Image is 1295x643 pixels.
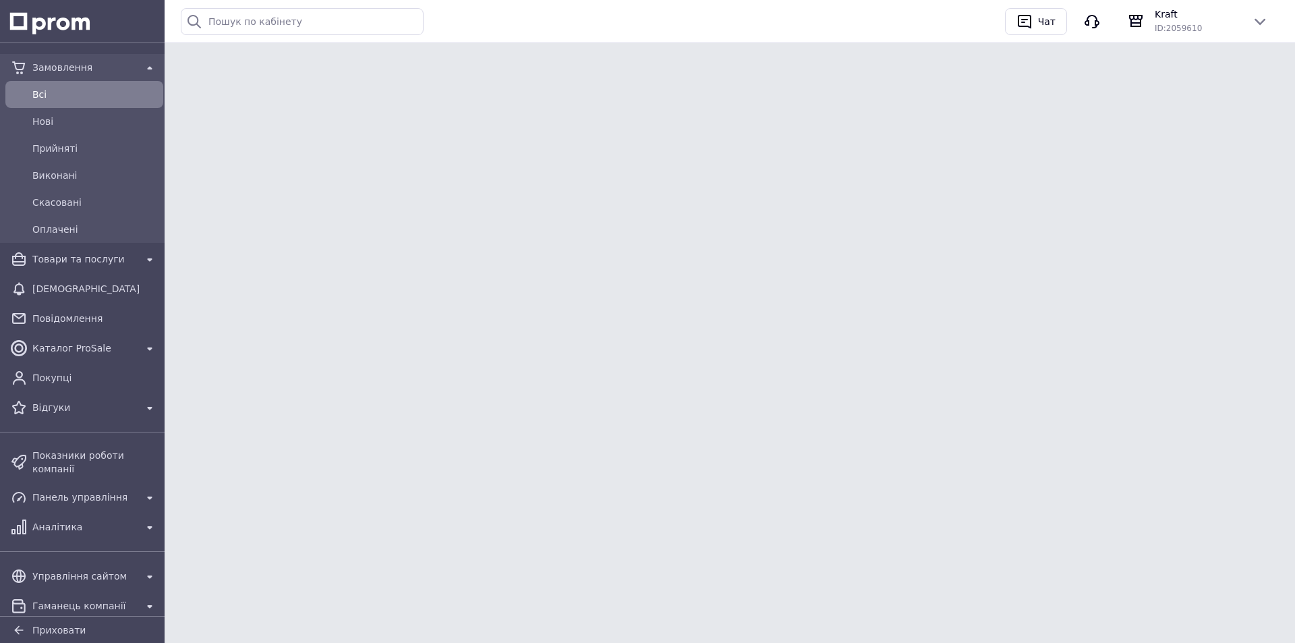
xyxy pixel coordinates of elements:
span: Панель управління [32,491,136,504]
span: Управління сайтом [32,569,136,583]
span: Покупці [32,371,158,385]
span: Відгуки [32,401,136,414]
span: Оплачені [32,223,158,236]
span: Прийняті [32,142,158,155]
span: Скасовані [32,196,158,209]
span: [DEMOGRAPHIC_DATA] [32,282,158,296]
span: Товари та послуги [32,252,136,266]
span: Показники роботи компанії [32,449,158,476]
span: Замовлення [32,61,136,74]
span: Нові [32,115,158,128]
span: Виконані [32,169,158,182]
input: Пошук по кабінету [181,8,424,35]
button: Чат [1005,8,1067,35]
span: Гаманець компанії [32,599,136,613]
span: ID: 2059610 [1155,24,1202,33]
span: Каталог ProSale [32,341,136,355]
span: Всi [32,88,158,101]
span: Повідомлення [32,312,158,325]
span: Kraft [1155,7,1241,21]
span: Аналітика [32,520,136,534]
div: Чат [1035,11,1058,32]
span: Приховати [32,625,86,636]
